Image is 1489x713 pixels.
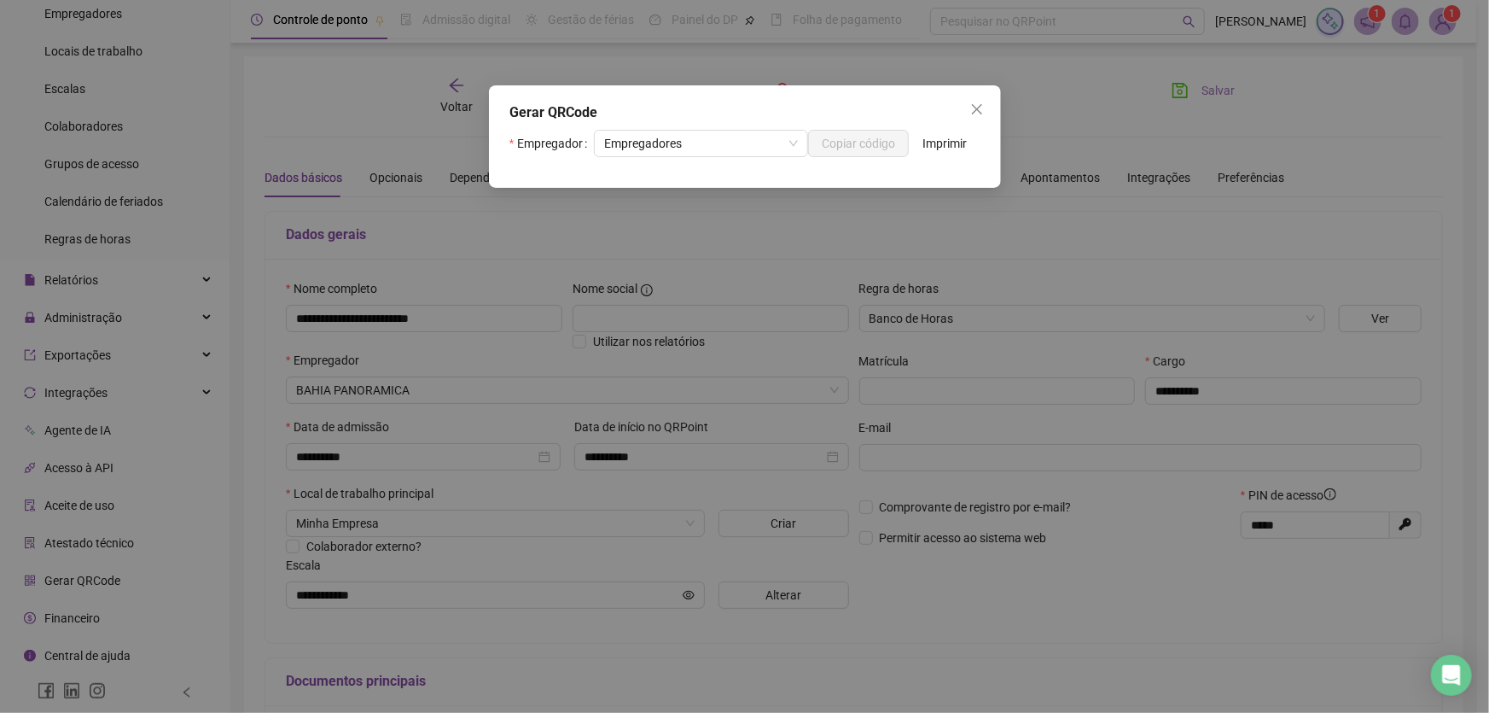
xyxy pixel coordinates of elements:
[970,102,984,116] span: close
[1431,655,1472,696] div: Open Intercom Messenger
[909,130,980,157] button: Imprimir
[509,130,594,157] label: Empregador
[509,102,980,123] div: Gerar QRCode
[808,130,909,157] button: Copiar código
[604,131,798,156] span: Empregadores
[963,96,991,123] button: Close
